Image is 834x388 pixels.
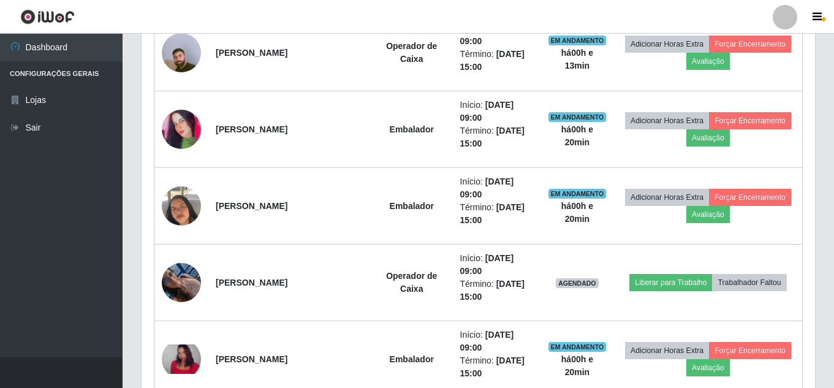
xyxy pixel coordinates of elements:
button: Forçar Encerramento [709,112,791,129]
button: Avaliação [686,53,730,70]
img: 1751209659449.jpeg [162,256,201,308]
img: 1753925866233.jpeg [162,171,201,241]
strong: Embalador [390,124,434,134]
time: [DATE] 09:00 [460,330,514,352]
button: Avaliação [686,359,730,376]
img: 1756498366711.jpeg [162,18,201,88]
strong: Operador de Caixa [386,41,437,64]
strong: há 00 h e 20 min [561,201,593,224]
strong: há 00 h e 20 min [561,354,593,377]
li: Término: [460,124,533,150]
strong: há 00 h e 13 min [561,48,593,70]
span: EM ANDAMENTO [548,342,607,352]
strong: Embalador [390,354,434,364]
button: Adicionar Horas Extra [625,189,709,206]
button: Liberar para Trabalho [629,274,712,291]
img: 1692880497314.jpeg [162,86,201,173]
img: 1753753333506.jpeg [162,344,201,374]
li: Início: [460,99,533,124]
strong: [PERSON_NAME] [216,124,287,134]
li: Término: [460,201,533,227]
li: Término: [460,354,533,380]
span: EM ANDAMENTO [548,189,607,199]
li: Início: [460,252,533,278]
strong: [PERSON_NAME] [216,354,287,364]
span: EM ANDAMENTO [548,112,607,122]
strong: Operador de Caixa [386,271,437,294]
strong: Embalador [390,201,434,211]
button: Avaliação [686,129,730,146]
strong: há 00 h e 20 min [561,124,593,147]
button: Adicionar Horas Extra [625,342,709,359]
button: Trabalhador Faltou [712,274,786,291]
time: [DATE] 09:00 [460,253,514,276]
button: Forçar Encerramento [709,342,791,359]
li: Término: [460,48,533,74]
button: Adicionar Horas Extra [625,36,709,53]
span: AGENDADO [556,278,599,288]
span: EM ANDAMENTO [548,36,607,45]
button: Avaliação [686,206,730,223]
li: Término: [460,278,533,303]
button: Forçar Encerramento [709,189,791,206]
img: CoreUI Logo [20,9,75,25]
li: Início: [460,22,533,48]
time: [DATE] 09:00 [460,100,514,123]
li: Início: [460,175,533,201]
strong: [PERSON_NAME] [216,48,287,58]
time: [DATE] 09:00 [460,177,514,199]
strong: [PERSON_NAME] [216,278,287,287]
button: Adicionar Horas Extra [625,112,709,129]
strong: [PERSON_NAME] [216,201,287,211]
li: Início: [460,329,533,354]
button: Forçar Encerramento [709,36,791,53]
